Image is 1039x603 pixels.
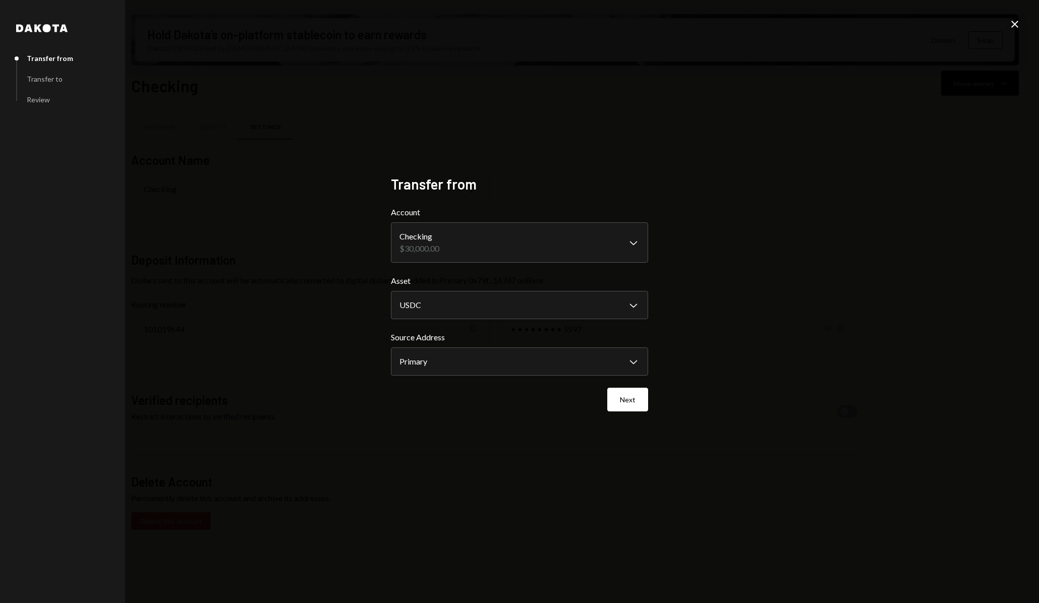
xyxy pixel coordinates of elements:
label: Account [391,206,648,218]
label: Asset [391,275,648,287]
div: Review [27,95,50,104]
h2: Transfer from [391,174,648,194]
div: Transfer from [27,54,73,63]
button: Source Address [391,347,648,376]
button: Asset [391,291,648,319]
label: Source Address [391,331,648,343]
button: Account [391,222,648,263]
button: Next [607,388,648,411]
div: Transfer to [27,75,63,83]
